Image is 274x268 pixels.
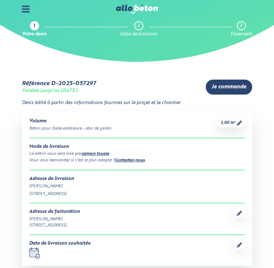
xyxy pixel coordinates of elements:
div: Valable jusqu'au [DATE] [22,88,77,94]
div: Mode de livraison [29,144,245,150]
img: allobéton [116,5,158,14]
div: Vous vous demandez si c’est le plus adapté ? . [29,157,245,164]
div: Référence D-2025-057297 [22,80,96,87]
div: Paiement [231,32,252,37]
a: camion toupie [81,152,109,156]
a: 2 Date de livraison [120,21,158,37]
div: Le béton vous sera livré par [29,151,245,157]
div: [STREET_ADDRESS] [29,191,245,197]
a: 3 Paiement [231,21,252,37]
a: Je commande [206,80,252,95]
a: 1 Votre devis [22,21,47,37]
div: Votre devis [22,32,47,37]
a: Contactez-nous [115,158,145,162]
div: [PERSON_NAME] [29,216,80,222]
span: Je commande [212,84,246,90]
div: Adresse de facturation [29,209,80,215]
div: 3 [240,23,242,29]
div: Date de livraison [120,32,158,37]
iframe: Help widget launcher [209,240,266,260]
div: Béton pour Dalle extérieure - abri de jardin [29,126,111,132]
div: [STREET_ADDRESS] [29,222,80,229]
div: Adresse de livraison [29,176,245,182]
div: Date de livraison souhaitée [29,241,90,246]
div: 1 [33,24,35,29]
div: 2 [137,23,140,29]
div: [PERSON_NAME] [29,183,245,189]
p: Devis édité à partir des informations fournies sur le projet et le chantier [22,100,252,106]
div: Volume [29,119,111,124]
